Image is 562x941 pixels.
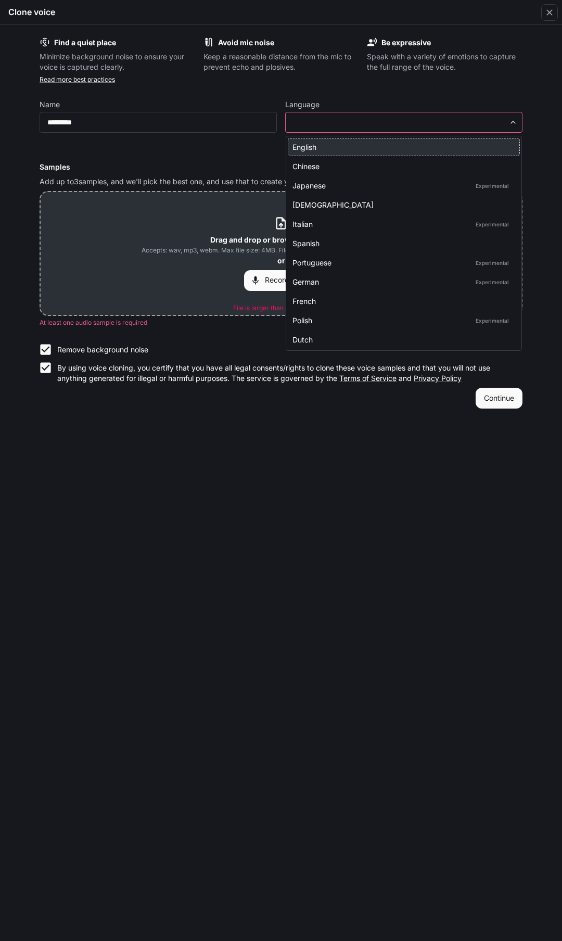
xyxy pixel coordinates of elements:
p: Experimental [474,181,511,190]
div: Dutch [292,334,511,345]
p: Experimental [474,258,511,268]
p: Experimental [474,316,511,325]
div: French [292,296,511,307]
p: Experimental [474,220,511,229]
div: Chinese [292,161,511,172]
div: Portuguese [292,257,511,268]
div: English [292,142,511,152]
div: Japanese [292,180,511,191]
p: Experimental [474,277,511,287]
div: Polish [292,315,511,326]
div: Italian [292,219,511,230]
div: German [292,276,511,287]
div: Spanish [292,238,511,249]
div: [DEMOGRAPHIC_DATA] [292,199,511,210]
